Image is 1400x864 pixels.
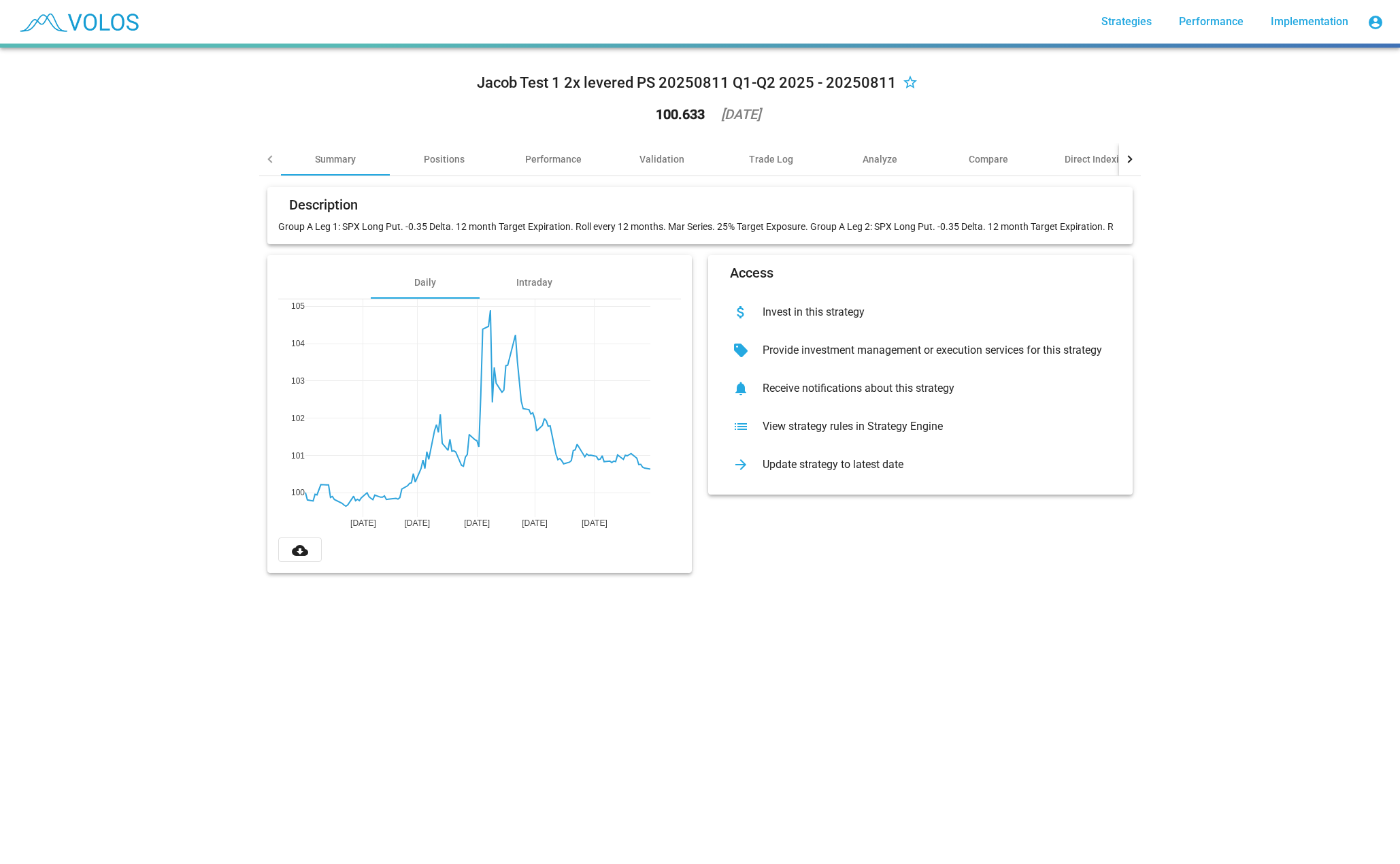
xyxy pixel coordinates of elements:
[639,152,684,166] div: Validation
[719,446,1122,484] button: Update strategy to latest date
[730,454,752,476] mat-icon: arrow_forward
[1101,15,1152,28] span: Strategies
[730,416,752,437] mat-icon: list
[1065,152,1130,166] div: Direct Indexing
[656,107,705,121] div: 100.633
[1367,14,1384,31] mat-icon: account_circle
[752,382,1111,395] div: Receive notifications about this strategy
[1271,15,1348,28] span: Implementation
[1179,15,1244,28] span: Performance
[278,220,1122,233] p: Group A Leg 1: SPX Long Put. -0.35 Delta. 12 month Target Expiration. Roll every 12 months. Mar S...
[752,458,1111,471] div: Update strategy to latest date
[424,152,465,166] div: Positions
[259,176,1141,584] summary: DescriptionGroup A Leg 1: SPX Long Put. -0.35 Delta. 12 month Target Expiration. Roll every 12 mo...
[969,152,1008,166] div: Compare
[414,276,436,289] div: Daily
[730,378,752,399] mat-icon: notifications
[730,266,773,280] mat-card-title: Access
[1090,10,1163,34] a: Strategies
[516,276,552,289] div: Intraday
[1168,10,1254,34] a: Performance
[719,408,1122,446] button: View strategy rules in Strategy Engine
[719,369,1122,408] button: Receive notifications about this strategy
[11,5,146,39] img: blue_transparent.png
[730,339,752,361] mat-icon: sell
[749,152,793,166] div: Trade Log
[730,301,752,323] mat-icon: attach_money
[477,72,897,94] div: Jacob Test 1 2x levered PS 20250811 Q1-Q2 2025 - 20250811
[292,542,308,559] mat-icon: cloud_download
[719,331,1122,369] button: Provide investment management or execution services for this strategy
[1260,10,1359,34] a: Implementation
[525,152,582,166] div: Performance
[902,76,918,92] mat-icon: star_border
[752,420,1111,433] div: View strategy rules in Strategy Engine
[752,305,1111,319] div: Invest in this strategy
[721,107,761,121] div: [DATE]
[719,293,1122,331] button: Invest in this strategy
[863,152,897,166] div: Analyze
[752,344,1111,357] div: Provide investment management or execution services for this strategy
[315,152,356,166] div: Summary
[289,198,358,212] mat-card-title: Description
